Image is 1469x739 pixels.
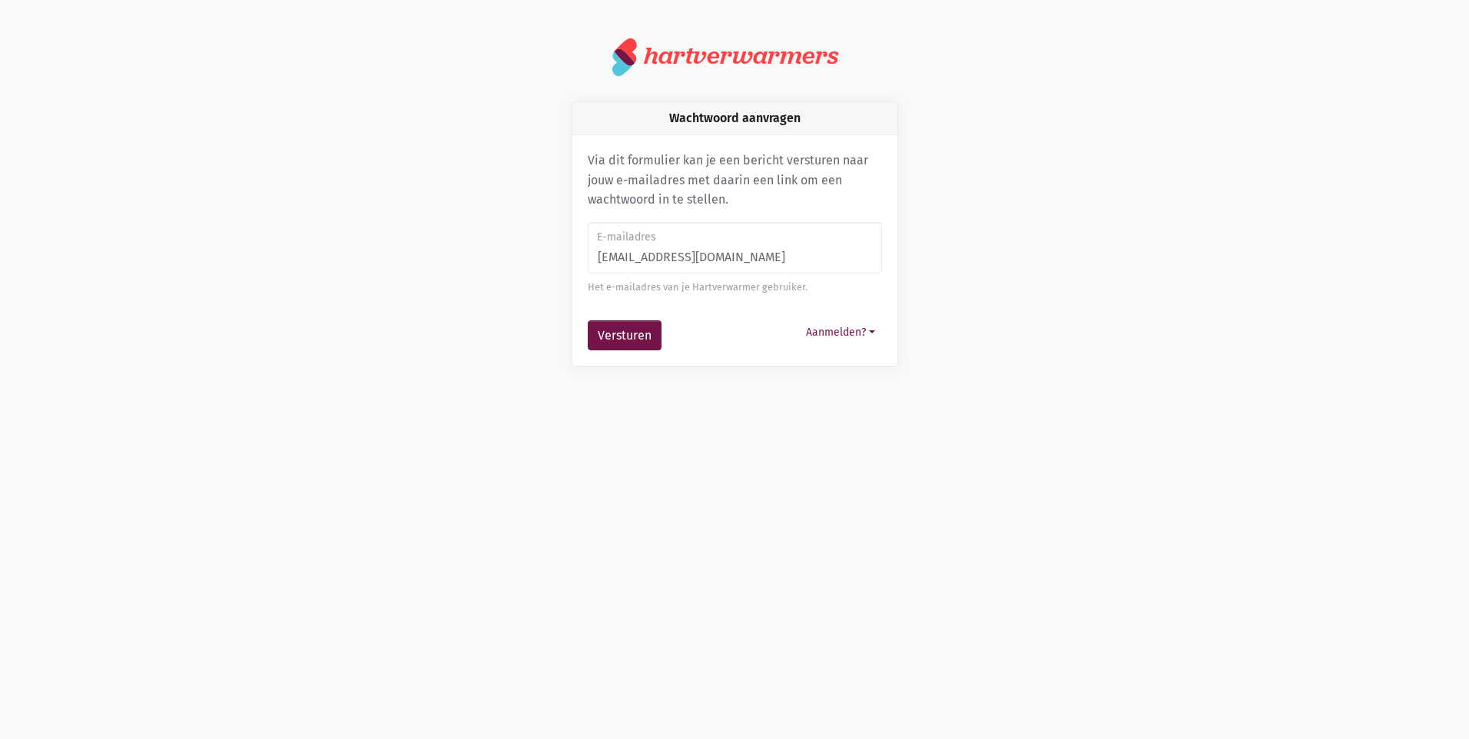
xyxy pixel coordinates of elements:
button: Versturen [588,320,662,351]
img: logo.svg [612,37,638,77]
div: Wachtwoord aanvragen [572,102,897,135]
div: Het e-mailadres van je Hartverwarmer gebruiker. [588,280,882,295]
a: hartverwarmers [612,37,857,77]
p: Via dit formulier kan je een bericht versturen naar jouw e-mailadres met daarin een link om een w... [588,151,882,210]
div: hartverwarmers [644,41,838,70]
button: Aanmelden? [799,320,882,344]
form: Wachtwoord aanvragen [588,222,882,351]
label: E-mailadres [597,229,871,246]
